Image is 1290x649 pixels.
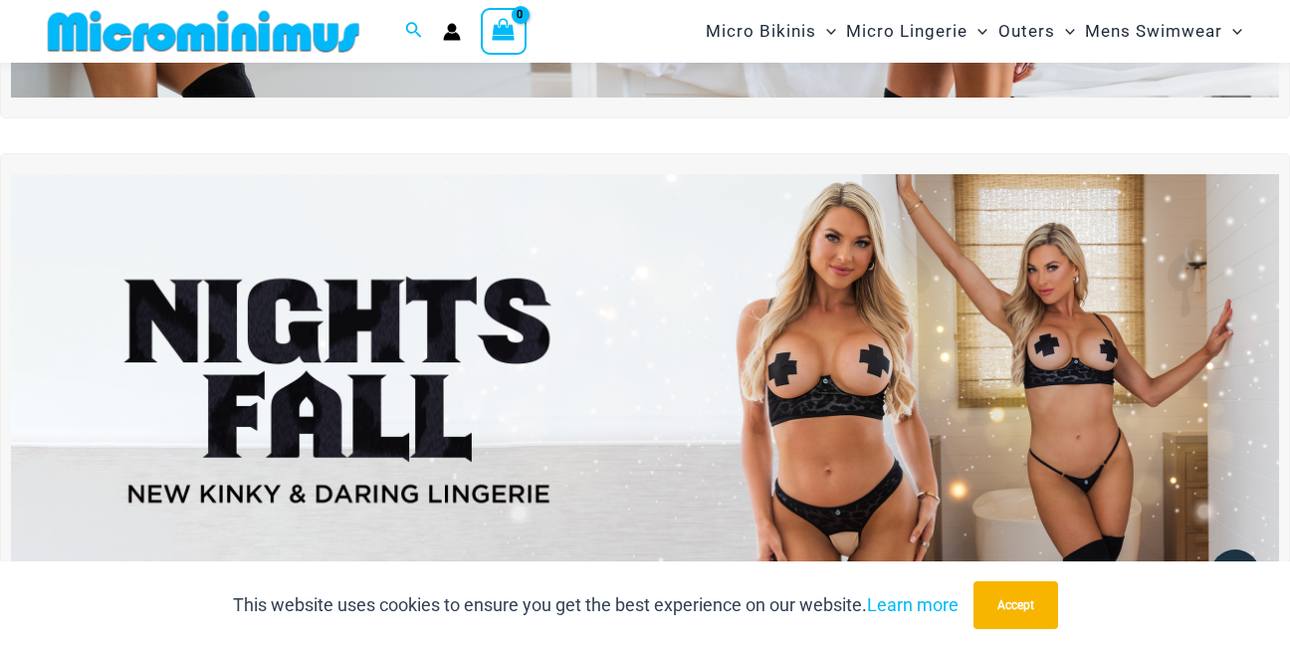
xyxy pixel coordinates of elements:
[967,6,987,57] span: Menu Toggle
[1055,6,1075,57] span: Menu Toggle
[701,6,841,57] a: Micro BikinisMenu ToggleMenu Toggle
[998,6,1055,57] span: Outers
[698,3,1250,60] nav: Site Navigation
[973,581,1058,629] button: Accept
[40,9,367,54] img: MM SHOP LOGO FLAT
[867,594,959,615] a: Learn more
[11,174,1279,605] img: Night's Fall Silver Leopard Pack
[993,6,1080,57] a: OutersMenu ToggleMenu Toggle
[1085,6,1222,57] span: Mens Swimwear
[443,23,461,41] a: Account icon link
[706,6,816,57] span: Micro Bikinis
[405,19,423,44] a: Search icon link
[1080,6,1247,57] a: Mens SwimwearMenu ToggleMenu Toggle
[816,6,836,57] span: Menu Toggle
[481,8,527,54] a: View Shopping Cart, empty
[233,590,959,620] p: This website uses cookies to ensure you get the best experience on our website.
[1222,6,1242,57] span: Menu Toggle
[841,6,992,57] a: Micro LingerieMenu ToggleMenu Toggle
[846,6,967,57] span: Micro Lingerie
